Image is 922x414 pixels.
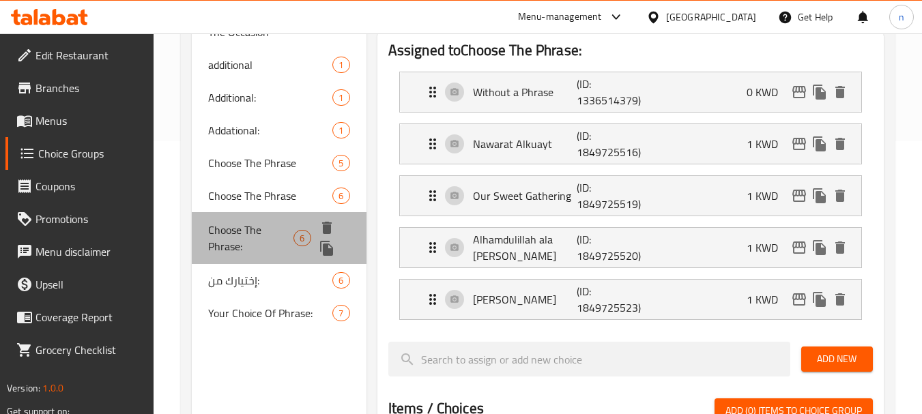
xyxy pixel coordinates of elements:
[332,155,349,171] div: Choices
[809,289,830,310] button: duplicate
[35,309,143,325] span: Coverage Report
[35,47,143,63] span: Edit Restaurant
[812,351,862,368] span: Add New
[577,128,646,160] p: (ID: 1849725516)
[388,66,873,118] li: Expand
[293,230,311,246] div: Choices
[830,186,850,206] button: delete
[747,239,789,256] p: 1 KWD
[332,305,349,321] div: Choices
[830,237,850,258] button: delete
[388,170,873,222] li: Expand
[333,190,349,203] span: 6
[5,301,154,334] a: Coverage Report
[809,82,830,102] button: duplicate
[192,179,366,212] div: Choose The Phrase6
[5,203,154,235] a: Promotions
[400,280,861,319] div: Expand
[332,272,349,289] div: Choices
[789,186,809,206] button: edit
[332,122,349,138] div: Choices
[577,283,646,316] p: (ID: 1849725523)
[5,334,154,366] a: Grocery Checklist
[5,104,154,137] a: Menus
[789,289,809,310] button: edit
[789,82,809,102] button: edit
[473,188,577,204] p: Our Sweet Gathering
[388,273,873,325] li: Expand
[809,237,830,258] button: duplicate
[208,8,332,40] span: Choose The Phrase To Suit The Occasion
[208,272,332,289] span: إختيارك من:
[518,9,602,25] div: Menu-management
[208,188,332,204] span: Choose The Phrase
[333,307,349,320] span: 7
[208,155,332,171] span: Choose The Phrase
[809,186,830,206] button: duplicate
[333,157,349,170] span: 5
[747,136,789,152] p: 1 KWD
[789,134,809,154] button: edit
[192,114,366,147] div: Addational:1
[35,178,143,194] span: Coupons
[333,274,349,287] span: 6
[332,188,349,204] div: Choices
[400,228,861,267] div: Expand
[473,291,577,308] p: [PERSON_NAME]
[830,82,850,102] button: delete
[577,179,646,212] p: (ID: 1849725519)
[192,264,366,297] div: إختيارك من:6
[473,84,577,100] p: Without a Phrase
[208,57,332,73] span: additional
[388,342,790,376] input: search
[5,268,154,301] a: Upsell
[5,137,154,170] a: Choice Groups
[801,346,873,372] button: Add New
[208,89,332,106] span: Additional:
[208,305,332,321] span: Your Choice Of Phrase:
[333,91,349,104] span: 1
[400,176,861,216] div: Expand
[388,118,873,170] li: Expand
[294,232,310,245] span: 6
[747,291,789,308] p: 1 KWD
[473,231,577,264] p: Alhamdulillah ala [PERSON_NAME]
[747,188,789,204] p: 1 KWD
[35,243,143,260] span: Menu disclaimer
[192,297,366,329] div: Your Choice Of Phrase:7
[317,218,337,238] button: delete
[192,48,366,81] div: additional1
[400,72,861,112] div: Expand
[577,231,646,264] p: (ID: 1849725520)
[5,39,154,72] a: Edit Restaurant
[208,122,332,138] span: Addational:
[332,57,349,73] div: Choices
[35,276,143,293] span: Upsell
[192,81,366,114] div: Additional:1
[830,134,850,154] button: delete
[192,147,366,179] div: Choose The Phrase5
[42,379,63,397] span: 1.0.0
[35,113,143,129] span: Menus
[7,379,40,397] span: Version:
[35,80,143,96] span: Branches
[747,84,789,100] p: 0 KWD
[388,222,873,273] li: Expand
[333,124,349,137] span: 1
[830,289,850,310] button: delete
[473,136,577,152] p: Nawarat Alkuayt
[332,89,349,106] div: Choices
[5,235,154,268] a: Menu disclaimer
[38,145,143,162] span: Choice Groups
[577,76,646,108] p: (ID: 1336514379)
[809,134,830,154] button: duplicate
[388,40,873,61] h2: Assigned to Choose The Phrase:
[400,124,861,164] div: Expand
[789,237,809,258] button: edit
[317,238,337,258] button: duplicate
[35,342,143,358] span: Grocery Checklist
[5,170,154,203] a: Coupons
[666,10,756,25] div: [GEOGRAPHIC_DATA]
[899,10,904,25] span: n
[35,211,143,227] span: Promotions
